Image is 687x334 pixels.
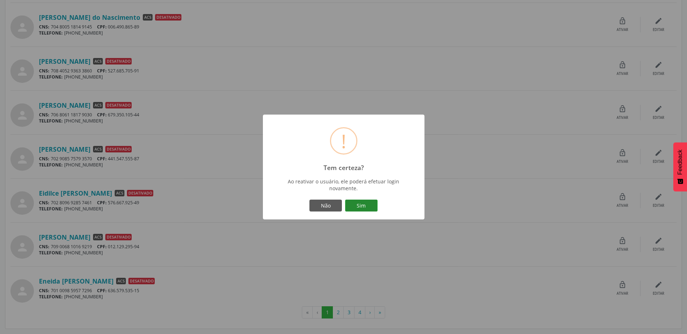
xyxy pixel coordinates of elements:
[277,178,410,192] div: Ao reativar o usuário, ele poderá efetuar login novamente.
[341,128,346,153] div: !
[345,200,378,212] button: Sim
[677,150,683,175] span: Feedback
[323,164,364,172] h2: Tem certeza?
[673,142,687,191] button: Feedback - Mostrar pesquisa
[309,200,342,212] button: Não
